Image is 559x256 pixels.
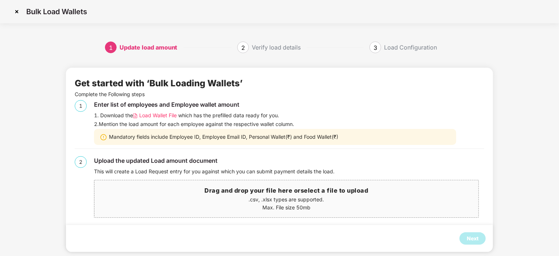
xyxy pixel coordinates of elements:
[94,180,478,217] span: Drag and drop your file here orselect a file to upload.csv, .xlsx types are supported.Max. File s...
[94,204,478,212] p: Max. File size 50mb
[374,44,377,51] span: 3
[94,111,484,119] div: 1. Download the which has the prefilled data ready for you.
[120,42,177,53] div: Update load amount
[100,134,107,141] img: svg+xml;base64,PHN2ZyBpZD0iV2FybmluZ18tXzIweDIwIiBkYXRhLW5hbWU9Ildhcm5pbmcgLSAyMHgyMCIgeG1sbnM9Im...
[94,186,478,196] h3: Drag and drop your file here or
[139,111,177,119] span: Load Wallet File
[94,196,478,204] p: .csv, .xlsx types are supported.
[75,100,87,112] div: 1
[252,42,301,53] div: Verify load details
[241,44,245,51] span: 2
[26,7,87,16] p: Bulk Load Wallets
[75,90,484,98] p: Complete the Following steps
[384,42,437,53] div: Load Configuration
[94,100,484,109] div: Enter list of employees and Employee wallet amount
[94,168,484,176] div: This will create a Load Request entry for you against which you can submit payment details the load.
[133,113,137,119] img: svg+xml;base64,PHN2ZyB4bWxucz0iaHR0cDovL3d3dy53My5vcmcvMjAwMC9zdmciIHdpZHRoPSIxMi4wNTMiIGhlaWdodD...
[75,76,243,90] div: Get started with ‘Bulk Loading Wallets’
[94,129,456,145] div: Mandatory fields include Employee ID, Employee Email ID, Personal Wallet(₹) and Food Wallet(₹)
[94,120,484,128] div: 2. Mention the load amount for each employee against the respective wallet column.
[94,156,484,165] div: Upload the updated Load amount document
[75,156,87,168] div: 2
[109,44,113,51] span: 1
[11,6,23,17] img: svg+xml;base64,PHN2ZyBpZD0iQ3Jvc3MtMzJ4MzIiIHhtbG5zPSJodHRwOi8vd3d3LnczLm9yZy8yMDAwL3N2ZyIgd2lkdG...
[467,235,478,243] div: Next
[301,187,368,194] span: select a file to upload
